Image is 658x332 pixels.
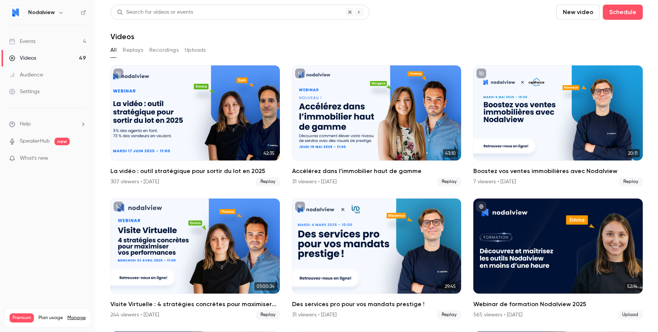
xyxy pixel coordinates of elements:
[110,65,280,186] a: 42:35La vidéo : outil stratégique pour sortir du lot en 2025307 viewers • [DATE]Replay
[9,38,35,45] div: Events
[618,310,643,319] span: Upload
[110,32,134,41] h1: Videos
[292,65,462,186] li: Accélérez dans l’immobilier haut de gamme
[603,5,643,20] button: Schedule
[292,300,462,309] h2: Des services pro pour vos mandats prestige !
[110,5,643,327] section: Videos
[113,202,123,211] button: unpublished
[9,54,36,62] div: Videos
[149,44,179,56] button: Recordings
[110,178,159,186] div: 307 viewers • [DATE]
[625,282,640,291] span: 52:14
[473,65,643,186] li: Boostez vos ventes immobilières avec Nodalview
[443,149,458,157] span: 43:10
[292,178,337,186] div: 31 viewers • [DATE]
[476,68,486,78] button: unpublished
[110,300,280,309] h2: Visite Virtuelle : 4 stratégies concrètes pour maximiser vos performances
[292,199,462,319] a: 29:45Des services pro pour vos mandats prestige !31 viewers • [DATE]Replay
[67,315,86,321] a: Manage
[292,311,337,319] div: 31 viewers • [DATE]
[292,199,462,319] li: Des services pro pour vos mandats prestige !
[254,282,277,291] span: 01:00:34
[20,137,50,145] a: SpeakerHub
[437,177,461,186] span: Replay
[256,177,280,186] span: Replay
[9,120,86,128] li: help-dropdown-opener
[185,44,206,56] button: Uploads
[9,71,43,79] div: Audience
[473,65,643,186] a: 20:11Boostez vos ventes immobilières avec Nodalview7 viewers • [DATE]Replay
[473,311,522,319] div: 565 viewers • [DATE]
[295,202,305,211] button: unpublished
[10,6,22,19] img: Nodalview
[295,68,305,78] button: unpublished
[54,138,70,145] span: new
[110,311,159,319] div: 244 viewers • [DATE]
[626,149,640,157] span: 20:11
[556,5,600,20] button: New video
[256,310,280,319] span: Replay
[123,44,143,56] button: Replays
[113,68,123,78] button: unpublished
[292,65,462,186] a: 43:10Accélérez dans l’immobilier haut de gamme31 viewers • [DATE]Replay
[619,177,643,186] span: Replay
[473,300,643,309] h2: Webinar de formation Nodalview 2025
[110,167,280,176] h2: La vidéo : outil stratégique pour sortir du lot en 2025
[473,199,643,319] a: 52:14Webinar de formation Nodalview 2025565 viewers • [DATE]Upload
[476,202,486,211] button: published
[10,313,34,322] span: Premium
[110,199,280,319] li: Visite Virtuelle : 4 stratégies concrètes pour maximiser vos performances
[110,199,280,319] a: 01:00:34Visite Virtuelle : 4 stratégies concrètes pour maximiser vos performances244 viewers • [D...
[20,154,48,162] span: What's new
[292,167,462,176] h2: Accélérez dans l’immobilier haut de gamme
[20,120,31,128] span: Help
[261,149,277,157] span: 42:35
[110,44,117,56] button: All
[38,315,63,321] span: Plan usage
[77,155,86,162] iframe: Noticeable Trigger
[437,310,461,319] span: Replay
[9,88,40,95] div: Settings
[473,167,643,176] h2: Boostez vos ventes immobilières avec Nodalview
[28,9,55,16] h6: Nodalview
[473,199,643,319] li: Webinar de formation Nodalview 2025
[473,178,516,186] div: 7 viewers • [DATE]
[117,8,193,16] div: Search for videos or events
[442,282,458,291] span: 29:45
[110,65,280,186] li: La vidéo : outil stratégique pour sortir du lot en 2025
